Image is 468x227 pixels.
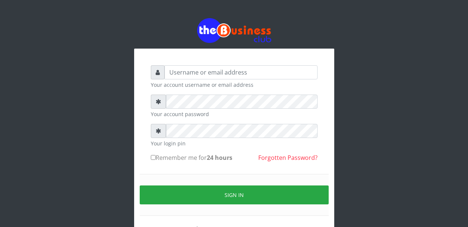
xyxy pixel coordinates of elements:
[151,155,156,160] input: Remember me for24 hours
[151,110,318,118] small: Your account password
[140,185,329,204] button: Sign in
[165,65,318,79] input: Username or email address
[151,81,318,89] small: Your account username or email address
[207,154,232,162] b: 24 hours
[258,154,318,162] a: Forgotten Password?
[151,139,318,147] small: Your login pin
[151,153,232,162] label: Remember me for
